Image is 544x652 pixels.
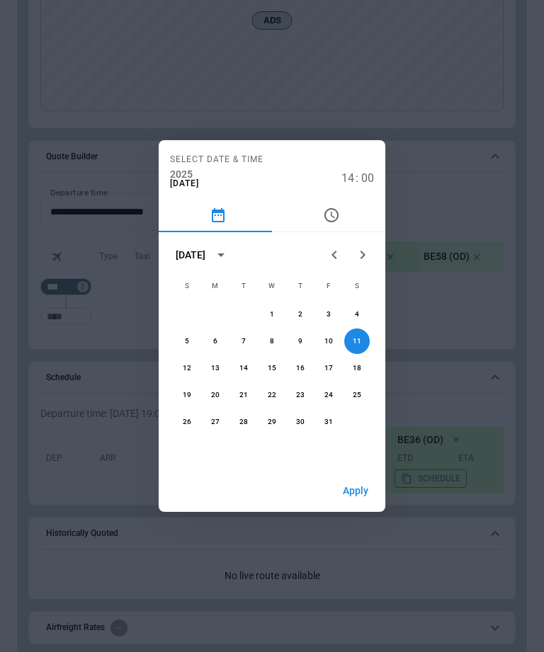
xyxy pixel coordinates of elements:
[344,382,370,408] button: 25
[203,272,228,300] span: Monday
[316,272,341,300] span: Friday
[331,476,380,506] button: Apply
[288,409,313,435] button: 30
[316,302,341,327] button: 3
[288,382,313,408] button: 23
[259,302,285,327] button: 1
[231,328,256,354] button: 7
[344,355,370,381] button: 18
[356,171,358,185] span: :
[316,382,341,408] button: 24
[288,302,313,327] button: 2
[210,244,232,266] button: calendar view is open, switch to year view
[361,171,374,185] button: 00
[316,355,341,381] button: 17
[259,328,285,354] button: 8
[174,328,200,354] button: 5
[316,409,341,435] button: 31
[203,409,228,435] button: 27
[203,355,228,381] button: 13
[170,181,199,187] button: [DATE]
[259,355,285,381] button: 15
[344,302,370,327] button: 4
[176,249,205,261] div: [DATE]
[288,328,313,354] button: 9
[288,272,313,300] span: Thursday
[259,382,285,408] button: 22
[348,241,377,269] button: Next month
[170,168,193,181] button: 2025
[231,382,256,408] button: 21
[174,272,200,300] span: Sunday
[203,382,228,408] button: 20
[174,409,200,435] button: 26
[203,328,228,354] button: 6
[320,241,348,269] button: Previous month
[231,409,256,435] button: 28
[341,171,354,185] button: 14
[344,272,370,300] span: Saturday
[272,198,385,232] button: pick time
[159,198,272,232] button: pick date
[316,328,341,354] button: 10
[174,355,200,381] button: 12
[231,355,256,381] button: 14
[231,272,256,300] span: Tuesday
[174,382,200,408] button: 19
[259,272,285,300] span: Wednesday
[170,151,263,168] span: Select date & time
[259,409,285,435] button: 29
[288,355,313,381] button: 16
[344,328,370,354] button: 11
